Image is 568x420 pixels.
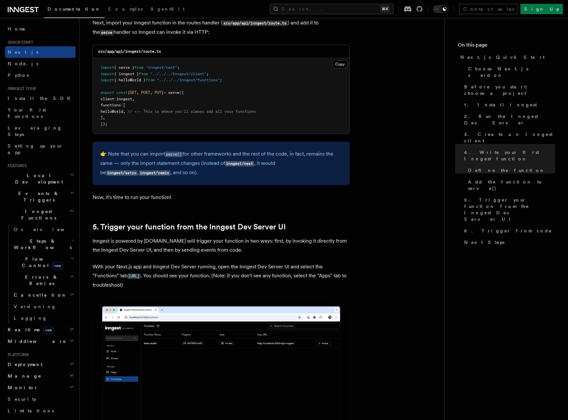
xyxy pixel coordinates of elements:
[14,304,56,309] span: Versioning
[332,60,347,68] button: Copy
[150,72,206,76] span: "../../../inngest/client"
[5,86,36,91] span: Inngest tour
[127,273,141,279] code: [URL]
[101,115,103,120] span: ]
[5,373,41,379] span: Manage
[11,253,76,271] button: Flow Controlnew
[164,90,166,95] span: =
[48,6,101,12] span: Documentation
[464,102,537,108] span: 1. Install Inngest
[468,179,555,192] span: Add the function to serve()
[5,224,76,324] div: Inngest Functions
[520,4,563,14] a: Sign Up
[98,49,161,54] code: src/app/api/inngest/route.ts
[106,170,138,176] code: inngest/astro
[11,271,76,289] button: Errors & Retries
[139,170,170,176] code: inngest/remix
[139,72,148,76] span: from
[177,65,179,70] span: ;
[462,147,555,165] a: 4. Write your first Inngest function
[5,352,29,357] span: Platform
[8,26,26,32] span: Home
[462,81,555,99] a: Before you start: choose a project
[93,262,350,290] p: With your Next.js app and Inngest Dev Server running, open the Inngest Dev Server UI and select t...
[93,193,350,202] p: Now, it's time to run your function!
[5,190,70,203] span: Events & Triggers
[5,335,76,347] button: Middleware
[11,256,71,269] span: Flow Control
[155,90,161,95] span: PUT
[134,65,143,70] span: from
[5,370,76,382] button: Manage
[5,58,76,69] a: Node.js
[165,151,183,157] a: serve()
[128,90,130,95] span: {
[11,274,70,287] span: Errors & Retries
[5,324,76,335] button: Realtimenew
[5,382,76,393] button: Monitor
[101,72,114,76] span: import
[104,2,147,17] a: Examples
[462,129,555,147] a: 3. Create an Inngest client
[123,103,125,107] span: [
[464,149,555,162] span: 4. Write your first Inngest function
[11,292,67,298] span: Cancellation
[100,149,342,177] p: 👉 Note that you can import for other frameworks and the rest of the code, in fact, remains the sa...
[101,97,114,101] span: client
[157,78,220,82] span: "../../../inngest/functions"
[11,235,76,253] button: Steps & Workflows
[433,5,448,13] button: Toggle dark mode
[101,90,114,95] span: export
[14,316,47,321] span: Logging
[147,2,188,17] a: AgentKit
[5,172,70,185] span: Local Development
[462,194,555,225] a: 5. Trigger your function from the Inngest Dev Server UI
[5,23,76,35] a: Home
[5,46,76,58] a: Next.js
[168,90,179,95] span: serve
[11,224,76,235] a: Overview
[465,63,555,81] a: Choose Next.js version
[137,90,139,95] span: ,
[141,90,150,95] span: POST
[464,113,555,126] span: 2. Run the Inngest Dev Server
[44,2,104,18] a: Documentation
[8,397,36,402] span: Security
[5,361,42,368] span: Deployment
[5,206,76,224] button: Inngest Functions
[468,66,555,78] span: Choose Next.js version
[116,97,132,101] span: inngest
[5,69,76,81] a: Python
[462,99,555,111] a: 1. Install Inngest
[270,4,393,14] button: Search...⌘K
[464,84,555,96] span: Before you start: choose a project
[11,301,76,312] a: Versioning
[165,152,183,157] code: serve()
[8,107,46,119] span: Your first Functions
[132,97,134,101] span: ,
[179,90,184,95] span: ({
[5,170,76,188] button: Local Development
[225,161,254,166] code: inngest/next
[93,222,286,231] a: 5. Trigger your function from the Inngest Dev Server UI
[462,237,555,248] a: Next Steps
[103,115,105,120] span: ,
[5,40,33,45] span: Quick start
[52,262,63,269] span: new
[146,65,177,70] span: "inngest/next"
[468,167,545,174] span: Define the function
[123,109,125,114] span: ,
[5,208,69,221] span: Inngest Functions
[114,78,146,82] span: { helloWorld }
[460,54,545,60] span: Next.js Quick Start
[116,90,128,95] span: const
[464,197,555,222] span: 5. Trigger your function from the Inngest Dev Server UI
[128,109,256,114] span: // <-- This is where you'll always add all your functions
[11,238,72,251] span: Steps & Workflows
[5,384,38,391] span: Monitor
[5,93,76,104] a: Install the SDK
[101,65,114,70] span: import
[5,188,76,206] button: Events & Triggers
[462,111,555,129] a: 2. Run the Inngest Dev Server
[101,109,123,114] span: helloWorld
